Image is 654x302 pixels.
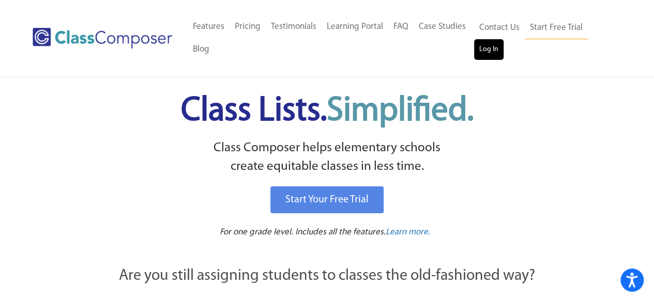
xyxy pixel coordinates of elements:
a: Features [188,15,230,38]
span: Simplified. [327,94,474,128]
p: Are you still assigning students to classes the old-fashioned way? [64,265,591,288]
a: Contact Us [474,17,525,39]
a: Blog [188,38,215,61]
p: Class Composer helps elementary schools create equitable classes in less time. [62,139,592,177]
span: For one grade level. Includes all the features. [220,228,386,236]
a: Start Your Free Trial [270,186,384,213]
span: Class Lists. [181,94,474,128]
a: Learn more. [386,226,430,239]
img: Class Composer [33,28,172,49]
span: Start Your Free Trial [285,195,369,205]
a: FAQ [388,15,414,38]
a: Testimonials [266,15,322,38]
nav: Header Menu [188,15,474,61]
a: Pricing [230,15,266,38]
a: Log In [474,39,504,60]
nav: Header Menu [474,17,614,60]
a: Case Studies [414,15,471,38]
span: Learn more. [386,228,430,236]
a: Learning Portal [322,15,388,38]
a: Start Free Trial [525,17,588,40]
